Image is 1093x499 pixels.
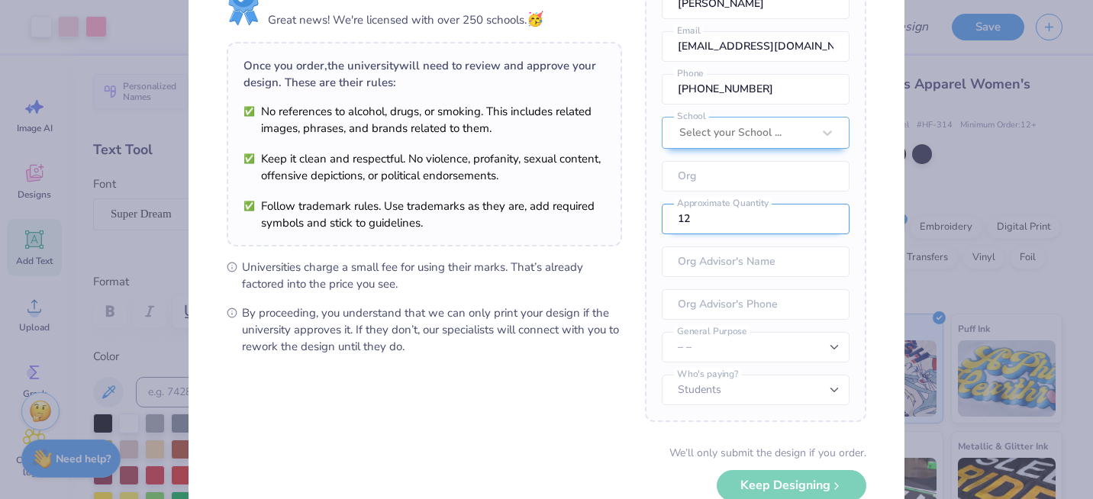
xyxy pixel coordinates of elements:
[662,74,850,105] input: Phone
[243,198,605,231] li: Follow trademark rules. Use trademarks as they are, add required symbols and stick to guidelines.
[243,57,605,91] div: Once you order, the university will need to review and approve your design. These are their rules:
[243,150,605,184] li: Keep it clean and respectful. No violence, profanity, sexual content, offensive depictions, or po...
[662,31,850,62] input: Email
[662,161,850,192] input: Org
[242,304,622,355] span: By proceeding, you understand that we can only print your design if the university approves it. I...
[662,204,850,234] input: Approximate Quantity
[662,289,850,320] input: Org Advisor's Phone
[669,445,866,461] div: We’ll only submit the design if you order.
[268,9,543,30] div: Great news! We're licensed with over 250 schools.
[243,103,605,137] li: No references to alcohol, drugs, or smoking. This includes related images, phrases, and brands re...
[662,246,850,277] input: Org Advisor's Name
[242,259,622,292] span: Universities charge a small fee for using their marks. That’s already factored into the price you...
[527,10,543,28] span: 🥳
